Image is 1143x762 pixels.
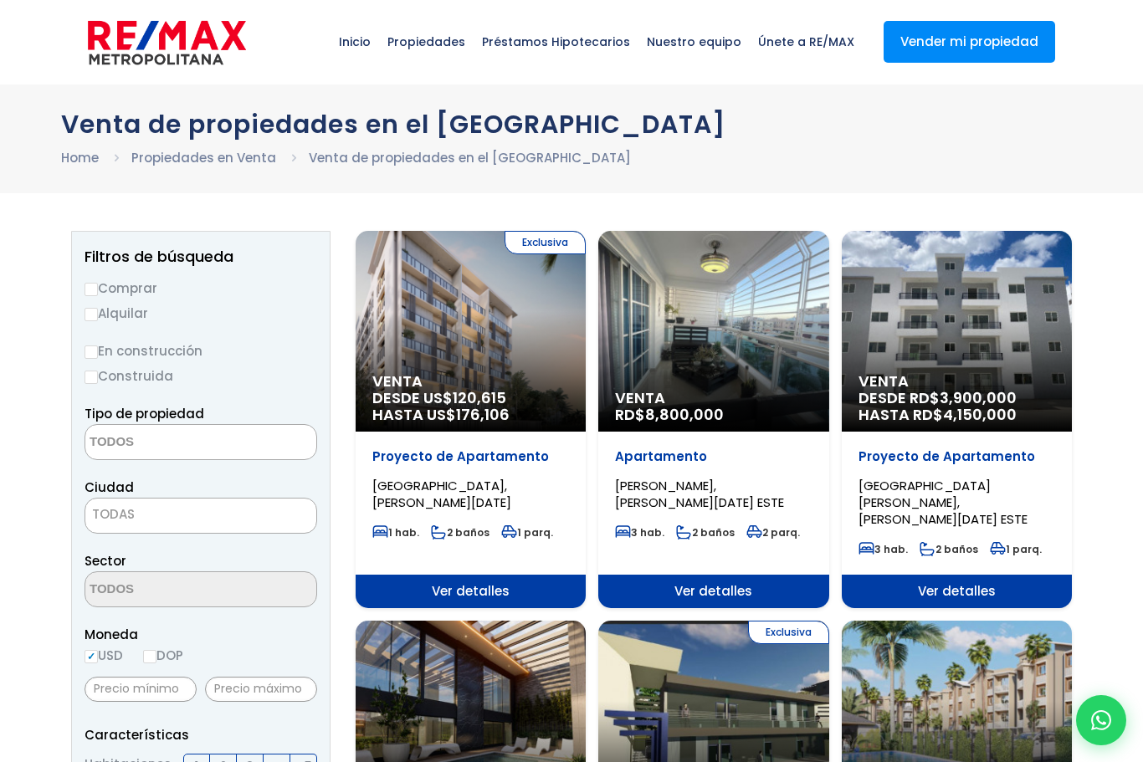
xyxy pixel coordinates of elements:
[859,448,1055,465] p: Proyecto de Apartamento
[842,231,1072,608] a: Venta DESDE RD$3,900,000 HASTA RD$4,150,000 Proyecto de Apartamento [GEOGRAPHIC_DATA][PERSON_NAME...
[85,278,317,299] label: Comprar
[85,340,317,361] label: En construcción
[638,17,750,67] span: Nuestro equipo
[85,478,134,496] span: Ciudad
[85,503,316,526] span: TODAS
[456,404,510,425] span: 176,106
[85,308,98,321] input: Alquilar
[85,572,248,608] textarea: Search
[85,405,204,422] span: Tipo de propiedad
[615,404,724,425] span: RD$
[309,147,631,168] li: Venta de propiedades en el [GEOGRAPHIC_DATA]
[379,17,474,67] span: Propiedades
[842,575,1072,608] span: Ver detalles
[746,525,800,540] span: 2 parq.
[205,677,317,702] input: Precio máximo
[61,110,1082,139] h1: Venta de propiedades en el [GEOGRAPHIC_DATA]
[598,575,828,608] span: Ver detalles
[372,373,569,390] span: Venta
[859,407,1055,423] span: HASTA RD$
[676,525,735,540] span: 2 baños
[501,525,553,540] span: 1 parq.
[85,552,126,570] span: Sector
[85,425,248,461] textarea: Search
[750,17,863,67] span: Únete a RE/MAX
[85,345,98,359] input: En construcción
[356,575,586,608] span: Ver detalles
[372,477,511,511] span: [GEOGRAPHIC_DATA], [PERSON_NAME][DATE]
[372,390,569,423] span: DESDE US$
[372,525,419,540] span: 1 hab.
[990,542,1042,556] span: 1 parq.
[598,231,828,608] a: Venta RD$8,800,000 Apartamento [PERSON_NAME], [PERSON_NAME][DATE] ESTE 3 hab. 2 baños 2 parq. Ver...
[85,677,197,702] input: Precio mínimo
[940,387,1017,408] span: 3,900,000
[85,624,317,645] span: Moneda
[85,724,317,745] p: Características
[505,231,586,254] span: Exclusiva
[85,366,317,386] label: Construida
[331,17,379,67] span: Inicio
[85,248,317,265] h2: Filtros de búsqueda
[615,390,812,407] span: Venta
[143,645,183,666] label: DOP
[859,390,1055,423] span: DESDE RD$
[920,542,978,556] span: 2 baños
[131,149,276,166] a: Propiedades en Venta
[453,387,506,408] span: 120,615
[615,525,664,540] span: 3 hab.
[92,505,135,523] span: TODAS
[474,17,638,67] span: Préstamos Hipotecarios
[85,645,123,666] label: USD
[61,149,99,166] a: Home
[615,477,784,511] span: [PERSON_NAME], [PERSON_NAME][DATE] ESTE
[85,650,98,663] input: USD
[645,404,724,425] span: 8,800,000
[431,525,489,540] span: 2 baños
[372,448,569,465] p: Proyecto de Apartamento
[85,303,317,324] label: Alquilar
[615,448,812,465] p: Apartamento
[859,373,1055,390] span: Venta
[943,404,1017,425] span: 4,150,000
[748,621,829,644] span: Exclusiva
[884,21,1055,63] a: Vender mi propiedad
[356,231,586,608] a: Exclusiva Venta DESDE US$120,615 HASTA US$176,106 Proyecto de Apartamento [GEOGRAPHIC_DATA], [PER...
[85,498,317,534] span: TODAS
[85,371,98,384] input: Construida
[859,542,908,556] span: 3 hab.
[859,477,1028,528] span: [GEOGRAPHIC_DATA][PERSON_NAME], [PERSON_NAME][DATE] ESTE
[85,283,98,296] input: Comprar
[143,650,156,663] input: DOP
[88,18,246,68] img: remax-metropolitana-logo
[372,407,569,423] span: HASTA US$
